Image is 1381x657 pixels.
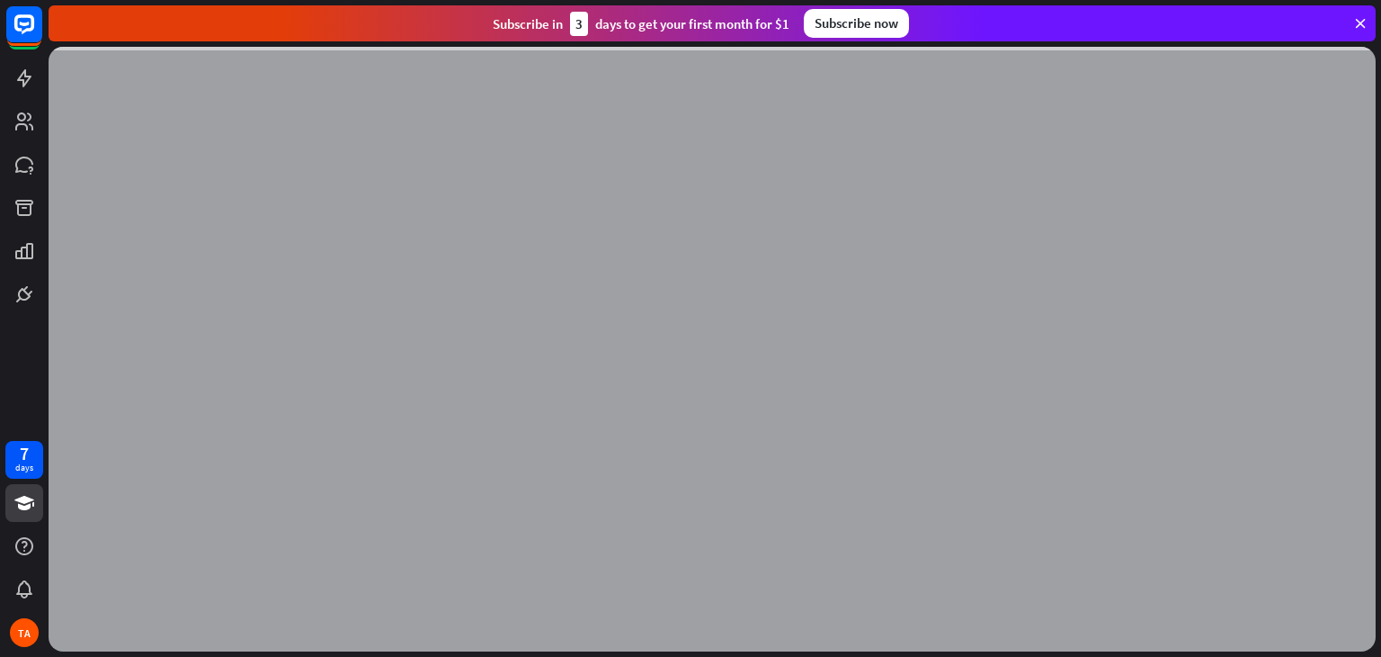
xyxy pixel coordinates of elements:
div: 3 [570,12,588,36]
div: Subscribe now [804,9,909,38]
div: days [15,462,33,474]
div: Subscribe in days to get your first month for $1 [493,12,789,36]
div: 7 [20,445,29,462]
a: 7 days [5,441,43,479]
div: TA [10,618,39,647]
